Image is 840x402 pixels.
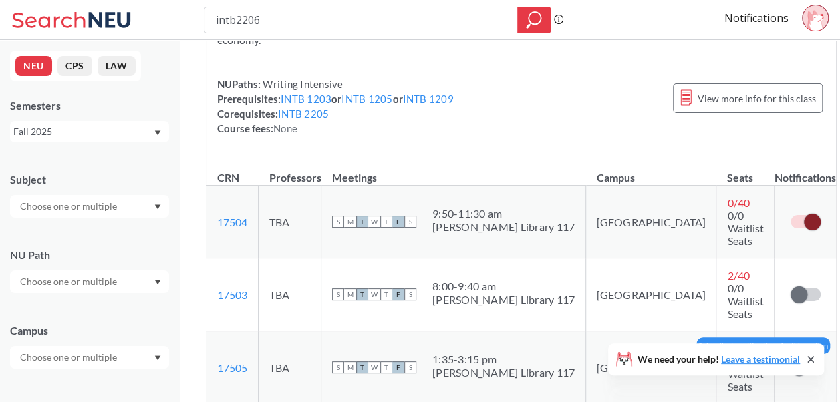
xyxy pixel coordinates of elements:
span: M [344,361,356,373]
div: Dropdown arrow [10,346,169,369]
td: TBA [259,186,321,258]
svg: Dropdown arrow [154,130,161,136]
a: Leave a testimonial [721,353,800,365]
div: Semesters [10,98,169,113]
input: Choose one or multiple [13,198,126,214]
span: T [380,288,392,300]
span: W [368,288,380,300]
span: T [356,216,368,228]
svg: Dropdown arrow [154,204,161,210]
span: F [392,288,404,300]
div: Fall 2025Dropdown arrow [10,121,169,142]
span: S [332,216,344,228]
div: Dropdown arrow [10,195,169,218]
div: 9:50 - 11:30 am [432,207,575,220]
div: NUPaths: Prerequisites: or or Corequisites: Course fees: [217,77,454,136]
th: Campus [586,157,716,186]
svg: Dropdown arrow [154,280,161,285]
div: Dropdown arrow [10,270,169,293]
th: Seats [716,157,775,186]
span: F [392,361,404,373]
a: 17504 [217,216,247,228]
span: Writing Intensive [261,78,343,90]
div: 8:00 - 9:40 am [432,280,575,293]
input: Choose one or multiple [13,274,126,290]
div: [PERSON_NAME] Library 117 [432,293,575,307]
th: Meetings [321,157,586,186]
span: S [404,288,416,300]
div: magnifying glass [517,7,551,33]
th: Notifications [775,157,836,186]
div: [PERSON_NAME] Library 117 [432,220,575,234]
svg: Dropdown arrow [154,355,161,361]
span: S [404,361,416,373]
span: W [368,361,380,373]
div: 1:35 - 3:15 pm [432,353,575,366]
span: S [332,361,344,373]
span: W [368,216,380,228]
span: 0/0 Waitlist Seats [727,282,763,320]
span: T [380,216,392,228]
td: [GEOGRAPHIC_DATA] [586,258,716,331]
a: INTB 1205 [341,93,392,105]
td: [GEOGRAPHIC_DATA] [586,186,716,258]
span: View more info for this class [697,90,815,107]
span: None [273,122,297,134]
button: LAW [98,56,136,76]
a: INTB 1209 [403,93,454,105]
a: INTB 1203 [281,93,331,105]
span: 2 / 40 [727,269,749,282]
a: Notifications [724,11,789,25]
span: T [356,288,368,300]
button: NEU [15,56,52,76]
input: Choose one or multiple [13,349,126,365]
a: 17503 [217,288,247,301]
div: [PERSON_NAME] Library 117 [432,366,575,379]
input: Class, professor, course number, "phrase" [215,9,508,31]
div: Fall 2025 [13,124,153,139]
td: TBA [259,258,321,331]
div: NU Path [10,248,169,262]
span: 0/0 Waitlist Seats [727,209,763,247]
span: T [380,361,392,373]
button: CPS [57,56,92,76]
a: INTB 2205 [278,108,329,120]
span: F [392,216,404,228]
div: Subject [10,172,169,187]
span: S [404,216,416,228]
span: 0 / 40 [727,196,749,209]
span: T [356,361,368,373]
svg: magnifying glass [526,11,542,29]
a: 17505 [217,361,247,374]
span: We need your help! [638,355,800,364]
span: 0 / 40 [727,342,749,355]
div: CRN [217,170,239,185]
th: Professors [259,157,321,186]
span: M [344,216,356,228]
div: Campus [10,323,169,338]
span: S [332,288,344,300]
span: M [344,288,356,300]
